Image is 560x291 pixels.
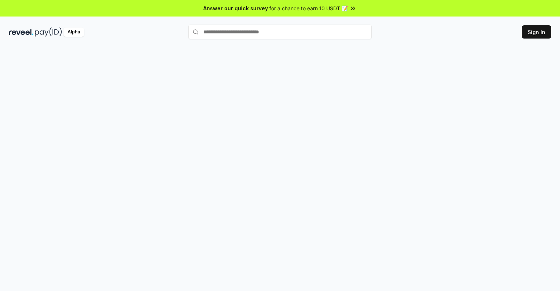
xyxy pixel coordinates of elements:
[522,25,551,39] button: Sign In
[35,28,62,37] img: pay_id
[269,4,348,12] span: for a chance to earn 10 USDT 📝
[203,4,268,12] span: Answer our quick survey
[9,28,33,37] img: reveel_dark
[63,28,84,37] div: Alpha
